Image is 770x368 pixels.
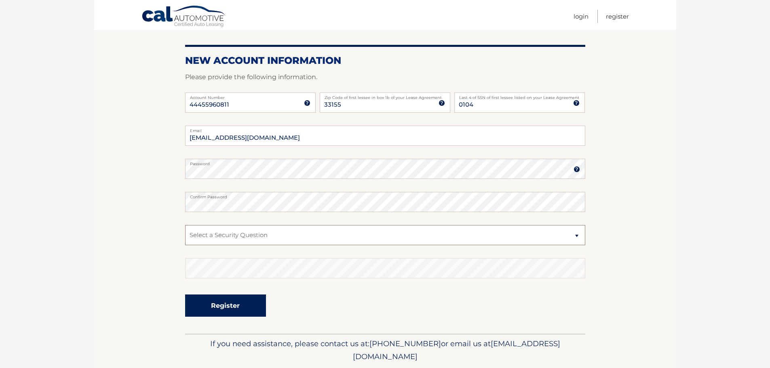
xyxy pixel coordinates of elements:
label: Confirm Password [185,192,585,198]
span: [PHONE_NUMBER] [369,339,441,348]
label: Account Number [185,93,316,99]
input: Account Number [185,93,316,113]
img: tooltip.svg [439,100,445,106]
p: Please provide the following information. [185,71,585,83]
img: tooltip.svg [574,166,580,172]
label: Last 4 of SSN of first lessee listed on your Lease Agreement [454,93,585,99]
img: tooltip.svg [573,100,580,106]
img: tooltip.svg [304,100,310,106]
span: [EMAIL_ADDRESS][DOMAIN_NAME] [353,339,560,361]
p: If you need assistance, please contact us at: or email us at [190,337,580,363]
label: Password [185,159,585,165]
a: Register [606,10,629,23]
input: Email [185,126,585,146]
input: Zip Code [320,93,450,113]
label: Zip Code of first lessee in box 1b of your Lease Agreement [320,93,450,99]
button: Register [185,294,266,317]
h2: New Account Information [185,55,585,67]
a: Cal Automotive [141,5,226,29]
a: Login [574,10,589,23]
label: Email [185,126,585,132]
input: SSN or EIN (last 4 digits only) [454,93,585,113]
